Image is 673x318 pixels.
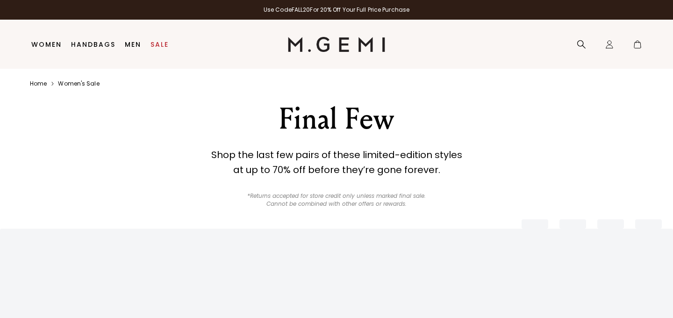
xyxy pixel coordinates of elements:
a: Sale [150,41,169,48]
div: Final Few [174,102,499,136]
strong: Shop the last few pairs of these limited-edition styles at up to 70% off before they’re gone fore... [211,148,462,176]
a: Women's sale [58,80,99,87]
a: Handbags [71,41,115,48]
img: M.Gemi [288,37,386,52]
a: Men [125,41,141,48]
a: Home [30,80,47,87]
strong: FALL20 [292,6,310,14]
a: Women [31,41,62,48]
p: *Returns accepted for store credit only unless marked final sale. Cannot be combined with other o... [242,192,431,208]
